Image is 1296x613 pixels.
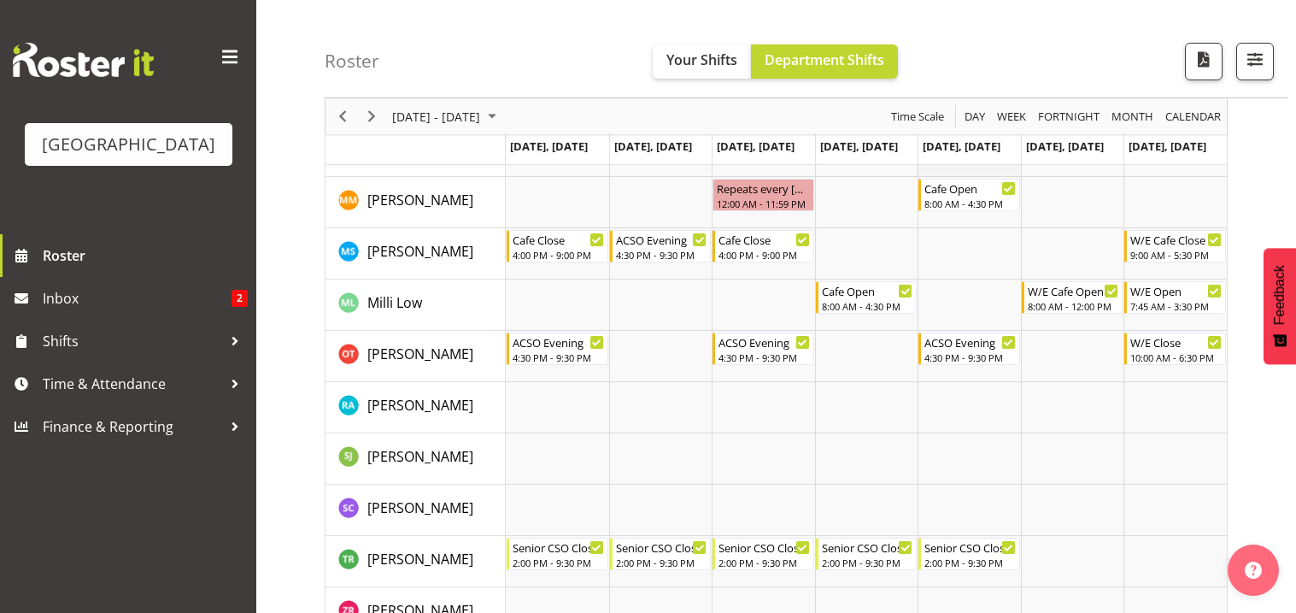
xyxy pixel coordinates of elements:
[1163,106,1224,127] button: Month
[361,106,384,127] button: Next
[357,98,386,134] div: Next
[1124,333,1226,365] div: Olivia Thompson"s event - W/E Close Begin From Sunday, September 7, 2025 at 10:00:00 AM GMT+12:00...
[325,382,506,433] td: Rey Arnuco resource
[325,51,379,71] h4: Roster
[924,556,1016,569] div: 2:00 PM - 9:30 PM
[822,539,913,556] div: Senior CSO Closing
[717,139,795,154] span: [DATE], [DATE]
[367,549,473,569] a: [PERSON_NAME]
[995,106,1028,127] span: Week
[43,328,222,354] span: Shifts
[390,106,482,127] span: [DATE] - [DATE]
[328,98,357,134] div: Previous
[367,292,422,313] a: Milli Low
[43,414,222,439] span: Finance & Reporting
[513,539,604,556] div: Senior CSO Closing
[1130,231,1222,248] div: W/E Cafe Close
[822,299,913,313] div: 8:00 AM - 4:30 PM
[616,231,707,248] div: ACSO Evening
[713,333,814,365] div: Olivia Thompson"s event - ACSO Evening Begin From Wednesday, September 3, 2025 at 4:30:00 PM GMT+...
[1028,282,1119,299] div: W/E Cafe Open
[616,539,707,556] div: Senior CSO Closing
[765,50,884,69] span: Department Shifts
[367,446,473,467] a: [PERSON_NAME]
[924,197,1016,210] div: 8:00 AM - 4:30 PM
[1110,106,1155,127] span: Month
[923,139,1000,154] span: [DATE], [DATE]
[367,345,473,363] span: [PERSON_NAME]
[1124,281,1226,314] div: Milli Low"s event - W/E Open Begin From Sunday, September 7, 2025 at 7:45:00 AM GMT+12:00 Ends At...
[1022,281,1123,314] div: Milli Low"s event - W/E Cafe Open Begin From Saturday, September 6, 2025 at 8:00:00 AM GMT+12:00 ...
[718,539,810,556] div: Senior CSO Closing
[1185,43,1223,80] button: Download a PDF of the roster according to the set date range.
[614,139,692,154] span: [DATE], [DATE]
[918,179,1020,211] div: Maddison Mason-Pine"s event - Cafe Open Begin From Friday, September 5, 2025 at 8:00:00 AM GMT+12...
[717,180,810,197] div: Repeats every [DATE] - [PERSON_NAME]
[510,139,588,154] span: [DATE], [DATE]
[1124,230,1226,262] div: Maddison Schultz"s event - W/E Cafe Close Begin From Sunday, September 7, 2025 at 9:00:00 AM GMT+...
[994,106,1029,127] button: Timeline Week
[507,333,608,365] div: Olivia Thompson"s event - ACSO Evening Begin From Monday, September 1, 2025 at 4:30:00 PM GMT+12:...
[43,286,232,311] span: Inbox
[325,228,506,280] td: Maddison Schultz resource
[816,281,918,314] div: Milli Low"s event - Cafe Open Begin From Thursday, September 4, 2025 at 8:00:00 AM GMT+12:00 Ends...
[43,243,248,268] span: Roster
[42,132,215,157] div: [GEOGRAPHIC_DATA]
[507,538,608,570] div: Tayla Roderick-Turnbull"s event - Senior CSO Closing Begin From Monday, September 1, 2025 at 2:00...
[513,231,604,248] div: Cafe Close
[718,556,810,569] div: 2:00 PM - 9:30 PM
[962,106,988,127] button: Timeline Day
[513,351,604,364] div: 4:30 PM - 9:30 PM
[616,248,707,262] div: 4:30 PM - 9:30 PM
[924,539,1016,556] div: Senior CSO Closing
[963,106,987,127] span: Day
[1264,248,1296,364] button: Feedback - Show survey
[616,556,707,569] div: 2:00 PM - 9:30 PM
[718,231,810,248] div: Cafe Close
[331,106,355,127] button: Previous
[713,538,814,570] div: Tayla Roderick-Turnbull"s event - Senior CSO Closing Begin From Wednesday, September 3, 2025 at 2...
[816,538,918,570] div: Tayla Roderick-Turnbull"s event - Senior CSO Closing Begin From Thursday, September 4, 2025 at 2:...
[924,180,1016,197] div: Cafe Open
[610,230,712,262] div: Maddison Schultz"s event - ACSO Evening Begin From Tuesday, September 2, 2025 at 4:30:00 PM GMT+1...
[1026,139,1104,154] span: [DATE], [DATE]
[820,139,898,154] span: [DATE], [DATE]
[751,44,898,79] button: Department Shifts
[822,282,913,299] div: Cafe Open
[666,50,737,69] span: Your Shifts
[713,179,814,211] div: Maddison Mason-Pine"s event - Repeats every wednesday - Maddison Mason-Pine Begin From Wednesday,...
[718,333,810,351] div: ACSO Evening
[1109,106,1157,127] button: Timeline Month
[918,538,1020,570] div: Tayla Roderick-Turnbull"s event - Senior CSO Closing Begin From Friday, September 5, 2025 at 2:00...
[513,333,604,351] div: ACSO Evening
[367,191,473,209] span: [PERSON_NAME]
[1129,139,1206,154] span: [DATE], [DATE]
[653,44,751,79] button: Your Shifts
[325,177,506,228] td: Maddison Mason-Pine resource
[610,538,712,570] div: Tayla Roderick-Turnbull"s event - Senior CSO Closing Begin From Tuesday, September 2, 2025 at 2:0...
[1130,333,1222,351] div: W/E Close
[924,351,1016,364] div: 4:30 PM - 9:30 PM
[1130,351,1222,364] div: 10:00 AM - 6:30 PM
[713,230,814,262] div: Maddison Schultz"s event - Cafe Close Begin From Wednesday, September 3, 2025 at 4:00:00 PM GMT+1...
[367,447,473,466] span: [PERSON_NAME]
[367,241,473,262] a: [PERSON_NAME]
[367,242,473,261] span: [PERSON_NAME]
[325,536,506,587] td: Tayla Roderick-Turnbull resource
[367,395,473,416] a: [PERSON_NAME]
[232,290,248,307] span: 2
[924,333,1016,351] div: ACSO Evening
[1130,282,1222,299] div: W/E Open
[367,550,473,569] span: [PERSON_NAME]
[1130,248,1222,262] div: 9:00 AM - 5:30 PM
[390,106,504,127] button: September 01 - 07, 2025
[43,371,222,397] span: Time & Attendance
[1035,106,1103,127] button: Fortnight
[718,351,810,364] div: 4:30 PM - 9:30 PM
[822,556,913,569] div: 2:00 PM - 9:30 PM
[513,556,604,569] div: 2:00 PM - 9:30 PM
[13,43,154,77] img: Rosterit website logo
[888,106,947,127] button: Time Scale
[325,331,506,382] td: Olivia Thompson resource
[367,498,473,518] a: [PERSON_NAME]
